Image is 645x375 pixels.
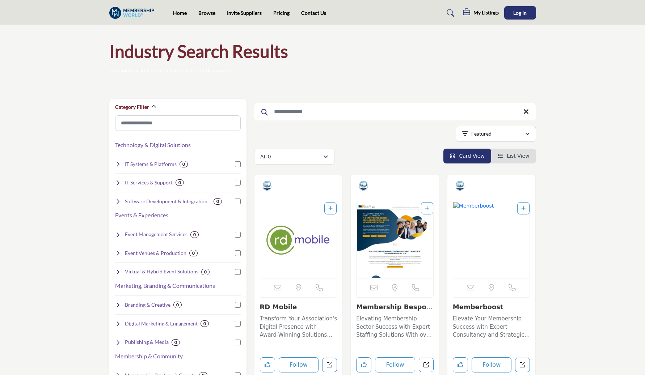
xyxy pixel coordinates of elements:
[440,7,459,19] a: Search
[301,10,326,16] a: Contact Us
[254,149,334,165] button: All 0
[174,340,177,345] b: 0
[235,232,241,238] input: Select Event Management Services checkbox
[180,161,188,167] div: 0 Results For IT Systems & Platforms
[375,357,415,372] button: Follow
[453,202,530,278] a: Open Listing in new tab
[173,302,182,308] div: 0 Results For Branding & Creative
[203,321,206,326] b: 0
[260,357,275,372] button: Like listing
[260,303,297,311] a: RD Mobile
[125,231,187,238] h4: Event Management Services : Planning, logistics, and event registration.
[235,302,241,308] input: Select Branding & Creative checkbox
[109,7,158,19] img: Site Logo
[172,339,180,346] div: 0 Results For Publishing & Media
[262,180,273,191] img: Vetted Partners Badge Icon
[328,205,333,211] a: Add To List
[125,338,169,346] h4: Publishing & Media : Content creation, publishing, and advertising.
[260,313,337,339] a: Transform Your Association's Digital Presence with Award-Winning Solutions and Expertise. With ov...
[125,268,198,275] h4: Virtual & Hybrid Event Solutions : Digital tools and platforms for hybrid and virtual events.
[356,303,433,319] a: Membership Bespoke
[190,231,199,238] div: 0 Results For Event Management Services
[204,269,207,274] b: 0
[419,358,434,372] a: Open membership-bespoke in new tab
[279,357,319,372] button: Follow
[260,303,337,311] h3: RD Mobile
[109,40,288,63] h1: Industry Search Results
[260,202,337,278] img: RD Mobile
[498,153,530,159] a: View List
[471,130,492,137] p: Featured
[214,198,222,205] div: 0 Results For Software Development & Integration
[463,9,499,17] div: My Listings
[491,149,536,163] li: List View
[453,313,530,339] a: Elevate Your Membership Success with Expert Consultancy and Strategic Insights. This company oper...
[125,250,186,257] h4: Event Venues & Production : Physical spaces and production services for live events.
[513,10,527,16] span: Log In
[260,153,271,160] p: All 0
[235,250,241,256] input: Select Event Venues & Production checkbox
[115,141,191,149] button: Technology & Digital Solutions
[201,320,209,327] div: 0 Results For Digital Marketing & Engagement
[254,103,536,120] input: Search Keyword
[425,205,429,211] a: Add To List
[453,303,530,311] h3: Memberboost
[453,315,530,339] p: Elevate Your Membership Success with Expert Consultancy and Strategic Insights. This company oper...
[356,357,371,372] button: Like listing
[322,358,337,372] a: Open rd-mobile in new tab
[455,180,465,191] img: Vetted Partners Badge Icon
[515,358,530,372] a: Open memberboost in new tab
[125,320,198,327] h4: Digital Marketing & Engagement : Campaigns, email marketing, and digital strategies.
[358,180,369,191] img: Vetted Partners Badge Icon
[235,340,241,345] input: Select Publishing & Media checkbox
[235,269,241,275] input: Select Virtual & Hybrid Event Solutions checkbox
[356,303,434,311] h3: Membership Bespoke
[198,10,215,16] a: Browse
[459,153,484,159] span: Card View
[125,198,211,205] h4: Software Development & Integration : Custom software builds and system integrations.
[115,352,183,361] button: Membership & Community
[521,205,526,211] a: Add To List
[109,67,235,74] p: Find and research preferred industry solution providers
[273,10,290,16] a: Pricing
[193,232,196,237] b: 0
[357,202,433,278] a: Open Listing in new tab
[173,10,187,16] a: Home
[201,269,210,275] div: 0 Results For Virtual & Hybrid Event Solutions
[235,180,241,186] input: Select IT Services & Support checkbox
[356,315,434,339] p: Elevating Membership Sector Success with Expert Staffing Solutions With over 13 years of experien...
[125,301,170,308] h4: Branding & Creative : Visual identity, design, and multimedia.
[356,313,434,339] a: Elevating Membership Sector Success with Expert Staffing Solutions With over 13 years of experien...
[192,251,195,256] b: 0
[176,302,179,307] b: 0
[178,180,181,185] b: 0
[456,126,536,142] button: Featured
[235,321,241,327] input: Select Digital Marketing & Engagement checkbox
[453,357,468,372] button: Like listing
[182,162,185,167] b: 0
[260,315,337,339] p: Transform Your Association's Digital Presence with Award-Winning Solutions and Expertise. With ov...
[472,357,512,372] button: Follow
[504,6,536,20] button: Log In
[507,153,529,159] span: List View
[443,149,491,163] li: Card View
[235,161,241,167] input: Select IT Systems & Platforms checkbox
[125,161,177,168] h4: IT Systems & Platforms : Core systems like CRM, AMS, EMS, CMS, and LMS.
[235,199,241,204] input: Select Software Development & Integration checkbox
[115,103,149,111] h2: Category Filter
[453,303,503,311] a: Memberboost
[450,153,485,159] a: View Card
[115,115,241,131] input: Search Category
[216,199,219,204] b: 0
[125,179,173,186] h4: IT Services & Support : Ongoing technology support, hosting, and security.
[473,9,499,16] h5: My Listings
[115,281,215,290] button: Marketing, Branding & Communications
[453,202,530,278] img: Memberboost
[260,202,337,278] a: Open Listing in new tab
[176,179,184,186] div: 0 Results For IT Services & Support
[115,211,168,220] button: Events & Experiences
[227,10,262,16] a: Invite Suppliers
